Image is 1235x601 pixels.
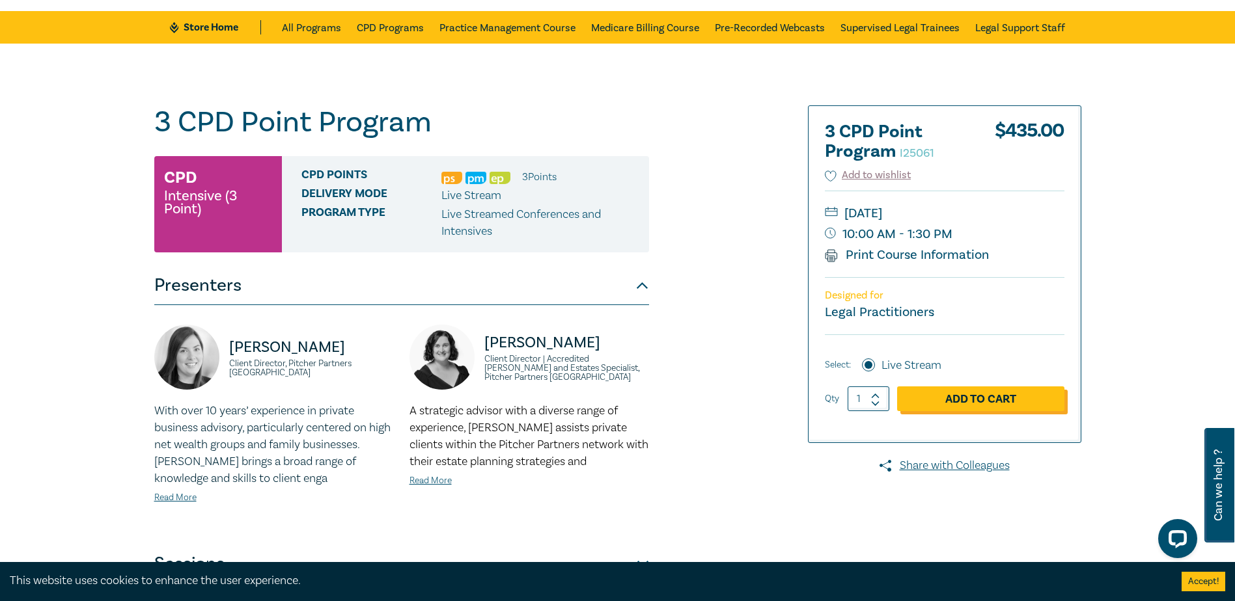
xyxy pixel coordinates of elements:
small: [DATE] [825,203,1064,224]
div: $ 435.00 [995,122,1064,168]
button: Presenters [154,266,649,305]
a: Medicare Billing Course [591,11,699,44]
a: Read More [154,492,197,503]
button: Accept cookies [1182,572,1225,591]
span: CPD Points [301,168,441,185]
small: Client Director, Pitcher Partners [GEOGRAPHIC_DATA] [229,359,394,377]
label: Qty [825,392,839,406]
label: Live Stream [881,357,941,374]
a: Add to Cart [897,386,1064,411]
button: Sessions [154,544,649,583]
a: Store Home [170,20,260,34]
a: Share with Colleagues [808,457,1081,474]
p: Designed for [825,289,1064,302]
button: Add to wishlist [825,168,911,183]
a: Practice Management Course [439,11,576,44]
p: Live Streamed Conferences and Intensives [441,206,639,240]
li: 3 Point s [522,168,557,185]
span: Can we help ? [1212,436,1225,535]
input: 1 [848,386,889,411]
span: A strategic advisor with a diverse range of experience, [PERSON_NAME] assists private clients wit... [409,403,648,469]
img: https://s3.ap-southeast-2.amazonaws.com/leo-cussen-store-production-content/Contacts/Anna%20Hacke... [409,325,475,390]
img: https://s3.ap-southeast-2.amazonaws.com/leo-cussen-store-production-content/Contacts/Julie%20Renn... [154,325,219,390]
a: Print Course Information [825,247,990,263]
a: Legal Support Staff [975,11,1065,44]
span: Program type [301,206,441,240]
a: All Programs [282,11,341,44]
img: Professional Skills [441,172,462,184]
p: With over 10 years’ experience in private business advisory, particularly centered on high net we... [154,403,394,487]
small: Legal Practitioners [825,304,934,321]
img: Ethics & Professional Responsibility [490,172,510,184]
span: Delivery Mode [301,187,441,204]
h1: 3 CPD Point Program [154,105,649,139]
a: Read More [409,475,452,487]
img: Practice Management & Business Skills [465,172,486,184]
small: Intensive (3 Point) [164,189,272,215]
a: Supervised Legal Trainees [840,11,960,44]
p: [PERSON_NAME] [229,337,394,358]
a: CPD Programs [357,11,424,44]
h3: CPD [164,166,197,189]
p: [PERSON_NAME] [484,332,649,353]
div: This website uses cookies to enhance the user experience. [10,572,1162,589]
small: I25061 [900,146,934,161]
span: Live Stream [441,188,501,203]
span: Select: [825,358,851,372]
h2: 3 CPD Point Program [825,122,968,161]
a: Pre-Recorded Webcasts [715,11,825,44]
small: Client Director | Accredited [PERSON_NAME] and Estates Specialist, Pitcher Partners [GEOGRAPHIC_D... [484,354,649,382]
iframe: LiveChat chat widget [1148,514,1202,568]
small: 10:00 AM - 1:30 PM [825,224,1064,245]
